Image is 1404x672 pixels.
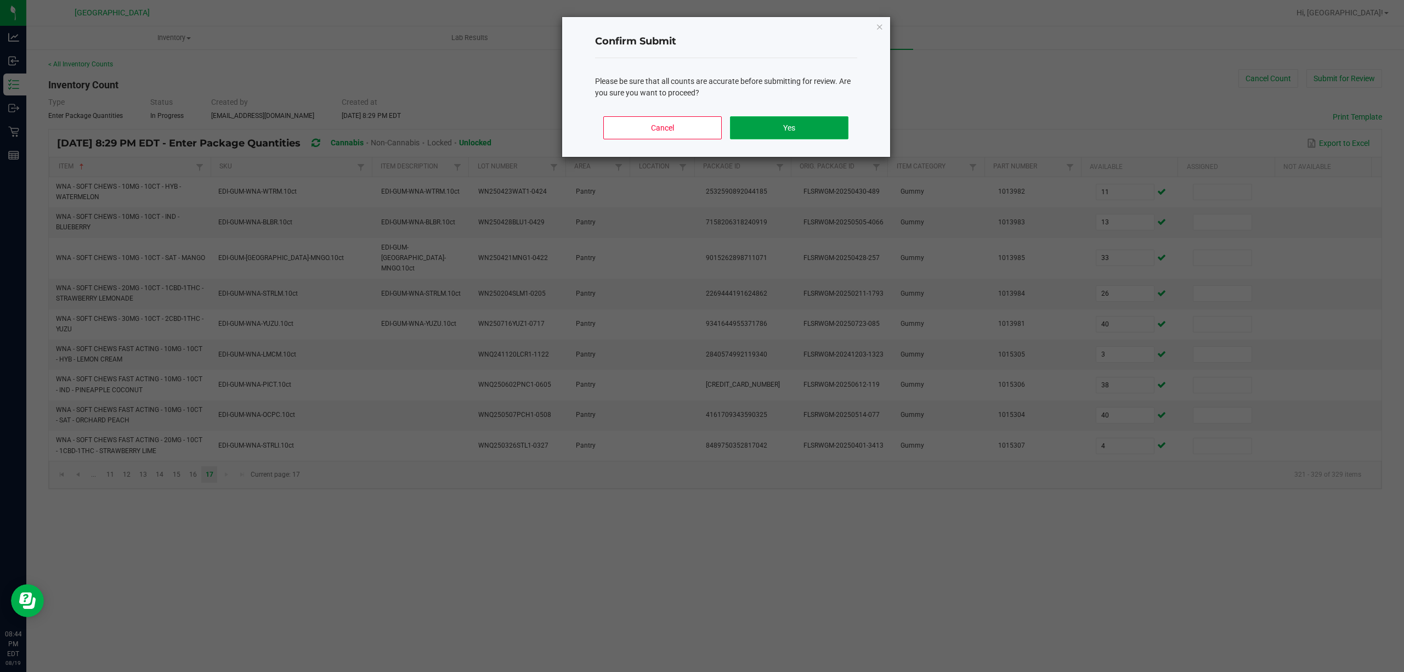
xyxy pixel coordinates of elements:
[603,116,721,139] button: Cancel
[876,20,884,33] button: Close
[730,116,848,139] button: Yes
[11,584,44,617] iframe: Resource center
[595,76,857,99] div: Please be sure that all counts are accurate before submitting for review. Are you sure you want t...
[595,35,857,49] h4: Confirm Submit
